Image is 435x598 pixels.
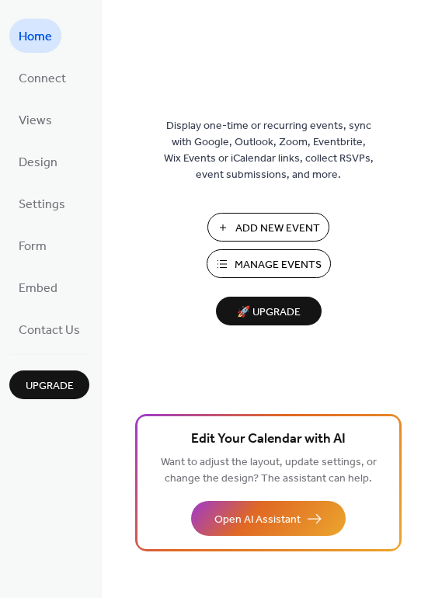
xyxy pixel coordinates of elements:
button: Manage Events [207,249,331,278]
span: Embed [19,276,57,301]
span: Want to adjust the layout, update settings, or change the design? The assistant can help. [161,452,377,489]
button: Open AI Assistant [191,501,346,536]
span: Views [19,109,52,134]
span: Form [19,235,47,259]
a: Embed [9,270,67,304]
a: Views [9,103,61,137]
a: Contact Us [9,312,89,346]
a: Design [9,144,67,179]
a: Connect [9,61,75,95]
span: Design [19,151,57,176]
span: Settings [19,193,65,217]
span: Display one-time or recurring events, sync with Google, Outlook, Zoom, Eventbrite, Wix Events or ... [164,118,374,183]
span: Home [19,25,52,50]
span: Manage Events [235,257,322,273]
span: 🚀 Upgrade [225,302,312,323]
a: Home [9,19,61,53]
button: Upgrade [9,370,89,399]
a: Form [9,228,56,262]
span: Contact Us [19,318,80,343]
span: Open AI Assistant [214,512,301,528]
span: Edit Your Calendar with AI [191,429,346,450]
span: Upgrade [26,378,74,395]
button: Add New Event [207,213,329,242]
button: 🚀 Upgrade [216,297,322,325]
span: Connect [19,67,66,92]
span: Add New Event [235,221,320,237]
a: Settings [9,186,75,221]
